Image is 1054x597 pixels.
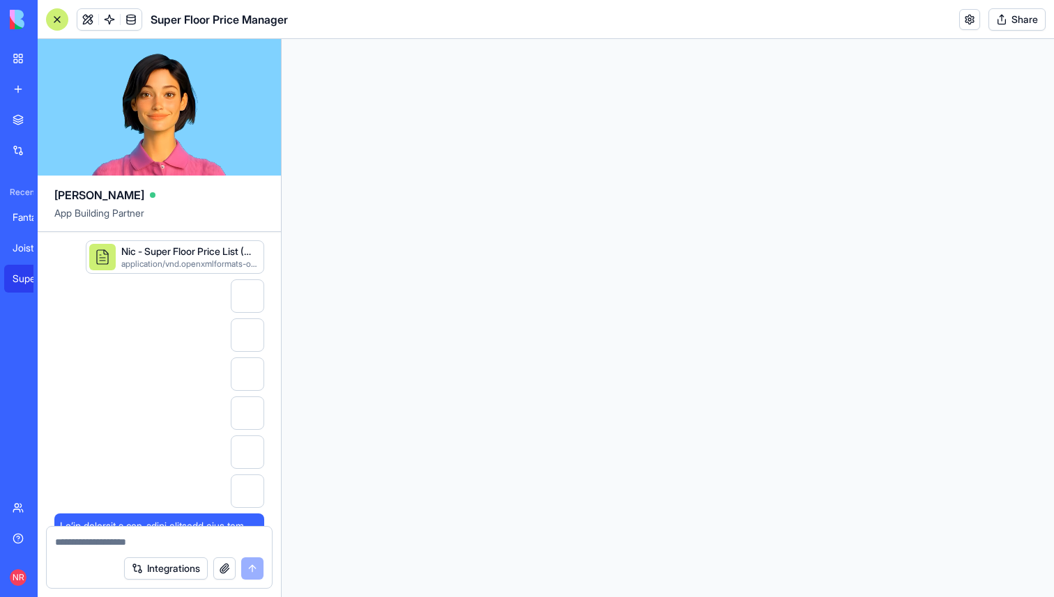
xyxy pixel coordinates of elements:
h1: Super Floor Price Manager [151,11,288,28]
span: Recent [4,187,33,198]
div: Super Floor Price Manager [13,272,52,286]
span: NR [10,569,26,586]
a: Joist Master Production [4,234,60,262]
span: App Building Partner [54,206,264,231]
span: [PERSON_NAME] [54,187,144,203]
div: Joist Master Production [13,241,52,255]
button: Integrations [124,557,208,580]
button: Share [988,8,1046,31]
div: Nic - Super Floor Price List (Master File).xlsx [121,245,258,258]
img: logo [10,10,96,29]
div: Fantasy Football Draft Assistant [13,210,52,224]
a: Super Floor Price Manager [4,265,60,293]
a: Fantasy Football Draft Assistant [4,203,60,231]
div: application/vnd.openxmlformats-officedocument.spreadsheetml.sheet [121,258,258,270]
